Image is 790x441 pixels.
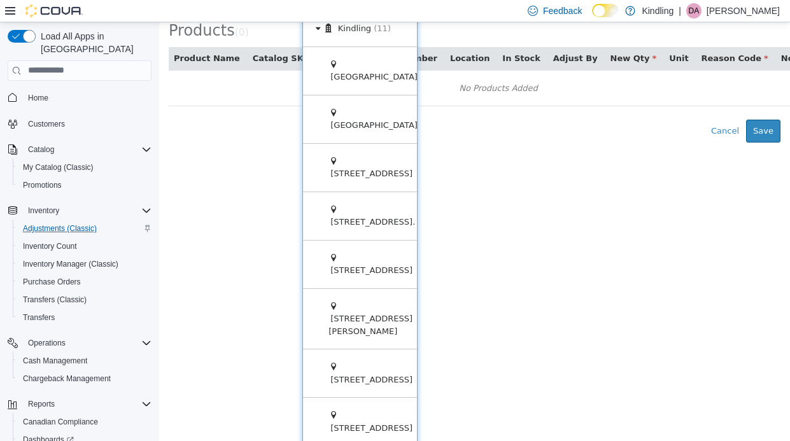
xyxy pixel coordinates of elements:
span: Transfers (Classic) [23,295,87,305]
button: Reports [23,396,60,412]
span: Promotions [18,178,152,193]
a: Customers [23,116,70,132]
a: Transfers (Classic) [18,292,92,307]
span: [STREET_ADDRESS] [171,353,253,362]
button: In Stock [343,30,383,43]
button: Cash Management [13,352,157,370]
button: My Catalog (Classic) [13,158,157,176]
button: Catalog SKU [94,30,153,43]
a: My Catalog (Classic) [18,160,99,175]
button: Product Name [15,30,83,43]
button: Reports [3,395,157,413]
span: Feedback [543,4,582,17]
span: Inventory Manager (Classic) [18,256,152,272]
button: Inventory Count [13,237,157,255]
span: Transfers (Classic) [18,292,152,307]
span: Home [23,90,152,106]
button: Unit [510,30,532,43]
span: Inventory Manager (Classic) [23,259,118,269]
span: Customers [23,116,152,132]
span: [STREET_ADDRESS]. [171,195,256,204]
div: Daniel Amyotte [686,3,702,18]
button: Location [291,30,333,43]
span: [STREET_ADDRESS] [171,243,253,253]
span: My Catalog (Classic) [18,160,152,175]
div: No Products Added [18,57,661,76]
button: Catalog [23,142,59,157]
button: Customers [3,115,157,133]
span: New Qty [451,31,498,41]
button: Transfers [13,309,157,326]
button: Canadian Compliance [13,413,157,431]
button: Transfers (Classic) [13,291,157,309]
button: Save [587,97,621,120]
span: My Catalog (Classic) [23,162,94,172]
button: Notes [622,30,651,43]
span: Load All Apps in [GEOGRAPHIC_DATA] [36,30,152,55]
span: Purchase Orders [23,277,81,287]
button: Operations [23,335,71,351]
span: [GEOGRAPHIC_DATA] [171,98,258,108]
a: Inventory Count [18,239,82,254]
button: Adjustments (Classic) [13,220,157,237]
span: 0 [80,4,86,16]
span: Purchase Orders [18,274,152,290]
a: Cash Management [18,353,92,368]
span: Customers [28,119,65,129]
a: Canadian Compliance [18,414,103,430]
span: Inventory Count [18,239,152,254]
span: [STREET_ADDRESS] [171,146,253,156]
a: Chargeback Management [18,371,116,386]
a: Inventory Manager (Classic) [18,256,123,272]
button: Catalog [3,141,157,158]
span: Chargeback Management [18,371,152,386]
img: Cova [25,4,83,17]
button: Adjust By [394,30,441,43]
span: [GEOGRAPHIC_DATA] [171,50,258,59]
a: Adjustments (Classic) [18,221,102,236]
span: Reports [28,399,55,409]
p: [PERSON_NAME] [707,3,780,18]
span: Inventory [28,206,59,216]
input: Dark Mode [592,4,619,17]
span: [STREET_ADDRESS][PERSON_NAME] [169,291,253,314]
span: Cash Management [23,356,87,366]
button: Inventory [23,203,64,218]
span: Catalog [28,144,54,155]
button: Promotions [13,176,157,194]
span: Chargeback Management [23,374,111,384]
small: ( ) [76,4,90,16]
span: Canadian Compliance [18,414,152,430]
span: Promotions [23,180,62,190]
span: Kindling [179,1,212,11]
span: Home [28,93,48,103]
span: Inventory Count [23,241,77,251]
span: [STREET_ADDRESS] [171,401,253,410]
span: Operations [28,338,66,348]
a: Transfers [18,310,60,325]
span: Adjustments (Classic) [18,221,152,236]
button: Chargeback Management [13,370,157,388]
button: Cancel [545,97,587,120]
span: Canadian Compliance [23,417,98,427]
span: DA [689,3,700,18]
button: Inventory [3,202,157,220]
span: Reports [23,396,152,412]
span: Transfers [23,312,55,323]
p: Kindling [642,3,674,18]
span: Adjustments (Classic) [23,223,97,234]
a: Promotions [18,178,67,193]
span: Transfers [18,310,152,325]
span: Reason Code [542,31,609,41]
p: | [679,3,681,18]
span: Catalog [23,142,152,157]
span: Operations [23,335,152,351]
a: Purchase Orders [18,274,86,290]
span: (11) [215,1,232,11]
button: Inventory Manager (Classic) [13,255,157,273]
button: Home [3,88,157,107]
button: Operations [3,334,157,352]
span: Inventory [23,203,152,218]
button: Purchase Orders [13,273,157,291]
